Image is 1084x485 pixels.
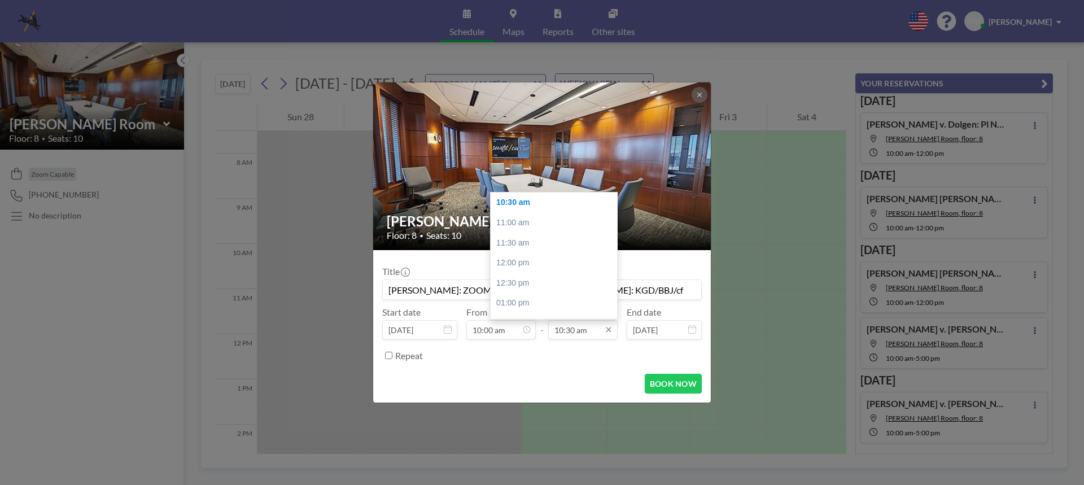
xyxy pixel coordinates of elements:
span: • [419,231,423,240]
div: 11:30 am [491,233,623,254]
input: Monya's reservation [383,280,701,299]
label: Start date [382,307,421,318]
div: 01:00 pm [491,293,623,313]
span: - [540,311,544,335]
div: 12:00 pm [491,253,623,273]
label: End date [627,307,661,318]
label: Repeat [395,350,423,361]
div: 11:00 am [491,213,623,233]
div: 10:30 am [491,193,623,213]
h2: [PERSON_NAME] Room [387,213,698,230]
span: Floor: 8 [387,230,417,241]
span: Seats: 10 [426,230,461,241]
div: 01:30 pm [491,313,623,334]
button: BOOK NOW [645,374,702,394]
div: 12:30 pm [491,273,623,294]
label: From [466,307,487,318]
img: 537.jpg [373,39,712,294]
label: Title [382,266,409,277]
